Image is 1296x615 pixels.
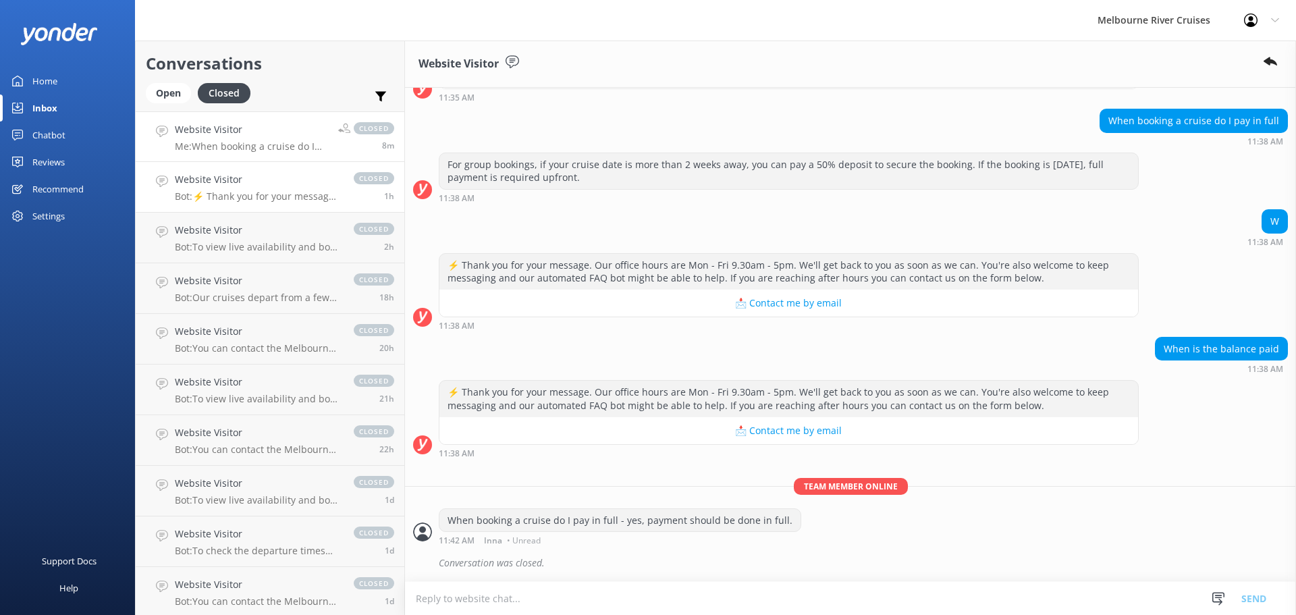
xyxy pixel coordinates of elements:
strong: 11:38 AM [1247,238,1283,246]
span: closed [354,476,394,488]
span: closed [354,425,394,437]
a: Website VisitorBot:You can contact the Melbourne River Cruises team by emailing [EMAIL_ADDRESS][D... [136,415,404,466]
div: Sep 05 2025 11:42am (UTC +10:00) Australia/Sydney [439,535,801,545]
a: Website VisitorBot:To view live availability and book your Melbourne River Cruise experience, ple... [136,365,404,415]
strong: 11:38 AM [439,194,475,203]
p: Bot: You can contact the Melbourne River Cruises team by emailing [EMAIL_ADDRESS][DOMAIN_NAME]. V... [175,342,340,354]
h4: Website Visitor [175,375,340,390]
h3: Website Visitor [418,55,499,73]
div: ⚡ Thank you for your message. Our office hours are Mon - Fri 9.30am - 5pm. We'll get back to you ... [439,381,1138,417]
span: closed [354,375,394,387]
div: Inbox [32,95,57,122]
a: Website VisitorBot:To view live availability and book your Melbourne River Cruise experience, cli... [136,213,404,263]
span: Sep 04 2025 01:19pm (UTC +10:00) Australia/Sydney [379,444,394,455]
div: For group bookings, if your cruise date is more than 2 weeks away, you can pay a 50% deposit to s... [439,153,1138,189]
button: 📩 Contact me by email [439,417,1138,444]
div: Sep 05 2025 11:38am (UTC +10:00) Australia/Sydney [1155,364,1288,373]
a: Website VisitorBot:You can contact the Melbourne River Cruises team by emailing [EMAIL_ADDRESS][D... [136,314,404,365]
a: Website VisitorBot:To check the departure times for the Ports & Docklands Cruise, please visit [U... [136,516,404,567]
p: Bot: To view live availability and book your Melbourne River Cruise experience, please visit: [UR... [175,494,340,506]
div: Closed [198,83,250,103]
p: Bot: To view live availability and book your Melbourne River Cruise experience, please visit [URL... [175,393,340,405]
div: Open [146,83,191,103]
div: Sep 05 2025 11:38am (UTC +10:00) Australia/Sydney [439,448,1139,458]
span: closed [354,577,394,589]
span: Sep 03 2025 10:15pm (UTC +10:00) Australia/Sydney [385,595,394,607]
div: Chatbot [32,122,65,149]
h2: Conversations [146,51,394,76]
a: Website VisitorBot:⚡ Thank you for your message. Our office hours are Mon - Fri 9.30am - 5pm. We'... [136,162,404,213]
span: closed [354,324,394,336]
span: Sep 05 2025 09:47am (UTC +10:00) Australia/Sydney [384,241,394,252]
span: Team member online [794,478,908,495]
p: Bot: Our cruises depart from a few different locations along [GEOGRAPHIC_DATA] and Federation [GE... [175,292,340,304]
a: Website VisitorBot:Our cruises depart from a few different locations along [GEOGRAPHIC_DATA] and ... [136,263,404,314]
div: Recommend [32,176,84,203]
div: Settings [32,203,65,230]
p: Bot: To view live availability and book your Melbourne River Cruise experience, click [URL][DOMAI... [175,241,340,253]
span: Sep 05 2025 10:44am (UTC +10:00) Australia/Sydney [384,190,394,202]
h4: Website Visitor [175,324,340,339]
div: 2025-09-05T01:42:57.033 [413,552,1288,574]
div: ⚡ Thank you for your message. Our office hours are Mon - Fri 9.30am - 5pm. We'll get back to you ... [439,254,1138,290]
span: Sep 04 2025 08:59am (UTC +10:00) Australia/Sydney [385,545,394,556]
div: W [1262,210,1287,233]
strong: 11:38 AM [439,450,475,458]
span: Sep 05 2025 11:42am (UTC +10:00) Australia/Sydney [382,140,394,151]
h4: Website Visitor [175,527,340,541]
a: Open [146,85,198,100]
strong: 11:42 AM [439,537,475,545]
a: Website VisitorMe:When booking a cruise do I pay in full - yes, payment should be done in full.cl... [136,111,404,162]
div: Home [32,68,57,95]
span: closed [354,122,394,134]
h4: Website Visitor [175,273,340,288]
span: Sep 04 2025 02:16pm (UTC +10:00) Australia/Sydney [379,393,394,404]
h4: Website Visitor [175,577,340,592]
h4: Website Visitor [175,223,340,238]
span: closed [354,172,394,184]
div: When is the balance paid [1156,338,1287,360]
strong: 11:35 AM [439,94,475,102]
button: 📩 Contact me by email [439,290,1138,317]
div: Conversation was closed. [439,552,1288,574]
span: Sep 04 2025 09:50am (UTC +10:00) Australia/Sydney [385,494,394,506]
div: Sep 05 2025 11:38am (UTC +10:00) Australia/Sydney [439,193,1139,203]
h4: Website Visitor [175,425,340,440]
p: Bot: To check the departure times for the Ports & Docklands Cruise, please visit [URL][DOMAIN_NAM... [175,545,340,557]
strong: 11:38 AM [439,322,475,330]
h4: Website Visitor [175,476,340,491]
div: Support Docs [42,547,97,574]
strong: 11:38 AM [1247,365,1283,373]
span: closed [354,527,394,539]
p: Me: When booking a cruise do I pay in full - yes, payment should be done in full. [175,140,328,153]
div: When booking a cruise do I pay in full - yes, payment should be done in full. [439,509,801,532]
a: Website VisitorBot:To view live availability and book your Melbourne River Cruise experience, ple... [136,466,404,516]
strong: 11:38 AM [1247,138,1283,146]
div: Help [59,574,78,601]
div: Sep 05 2025 11:38am (UTC +10:00) Australia/Sydney [439,321,1139,330]
div: Sep 05 2025 11:35am (UTC +10:00) Australia/Sydney [439,92,1139,102]
span: Sep 04 2025 05:21pm (UTC +10:00) Australia/Sydney [379,292,394,303]
p: Bot: You can contact the Melbourne River Cruises team by emailing [EMAIL_ADDRESS][DOMAIN_NAME]. V... [175,444,340,456]
h4: Website Visitor [175,122,328,137]
span: Sep 04 2025 02:59pm (UTC +10:00) Australia/Sydney [379,342,394,354]
span: Inna [484,537,502,545]
a: Closed [198,85,257,100]
div: Reviews [32,149,65,176]
h4: Website Visitor [175,172,340,187]
img: yonder-white-logo.png [20,23,98,45]
p: Bot: ⚡ Thank you for your message. Our office hours are Mon - Fri 9.30am - 5pm. We'll get back to... [175,190,340,203]
p: Bot: You can contact the Melbourne River Cruises team by emailing [EMAIL_ADDRESS][DOMAIN_NAME]. F... [175,595,340,608]
span: closed [354,223,394,235]
span: closed [354,273,394,286]
div: When booking a cruise do I pay in full [1100,109,1287,132]
span: • Unread [507,537,541,545]
div: Sep 05 2025 11:38am (UTC +10:00) Australia/Sydney [1100,136,1288,146]
div: Sep 05 2025 11:38am (UTC +10:00) Australia/Sydney [1247,237,1288,246]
